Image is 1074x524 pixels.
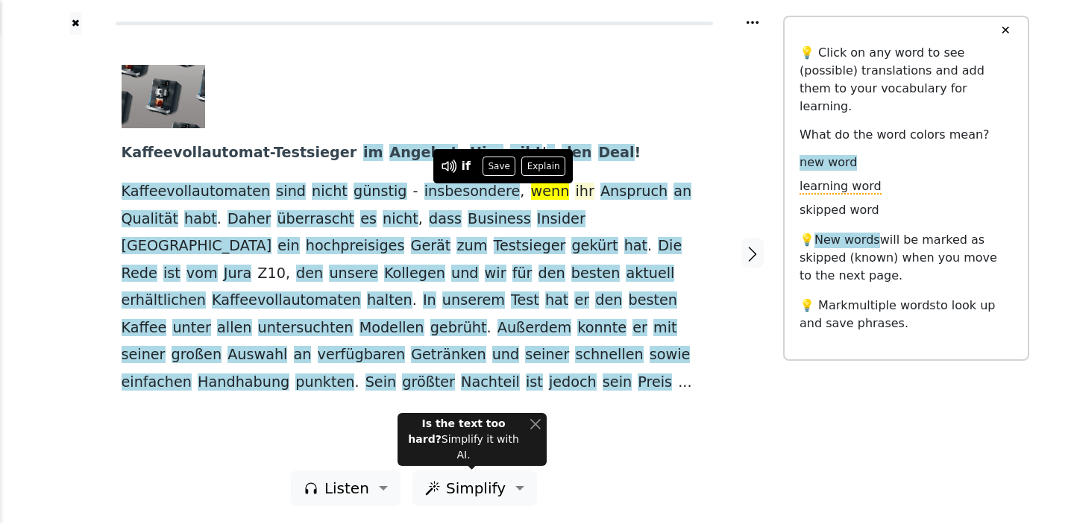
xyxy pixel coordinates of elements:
span: Jura [224,265,251,283]
span: Gerät [411,237,451,256]
span: für [512,265,533,283]
span: Hier [470,144,503,162]
span: sein [603,373,632,392]
span: überrascht [277,210,354,229]
span: . [217,210,222,229]
span: nicht [312,183,348,201]
p: 💡 will be marked as skipped (known) when you move to the next page. [800,231,1013,285]
span: untersuchten [258,319,354,338]
span: ein [277,237,299,256]
span: den [595,291,622,310]
button: Simplify [412,470,537,506]
span: Test [511,291,539,310]
button: Explain [521,157,565,176]
span: wenn [531,183,570,201]
button: ✕ [991,17,1019,44]
img: Kaffeevollautomat-Testsieger-Angebot.jpg [122,65,206,128]
span: Simplify [446,477,506,499]
span: allen [217,319,251,338]
span: Z10 [257,265,286,283]
span: es [360,210,377,229]
span: dass [429,210,462,229]
span: hat [624,237,647,256]
button: Close [530,416,541,432]
span: einfachen [122,373,192,392]
span: den [562,144,591,162]
span: , [286,265,290,283]
span: an [673,183,691,201]
span: gibt [510,144,542,162]
span: nicht [383,210,418,229]
span: er [632,319,647,338]
span: besten [629,291,677,310]
span: habt [184,210,217,229]
span: Listen [324,477,369,499]
span: günstig [354,183,407,201]
span: Rede [122,265,157,283]
span: [GEOGRAPHIC_DATA] [122,237,272,256]
span: In [423,291,436,310]
span: vom [186,265,218,283]
span: seiner [122,346,166,364]
span: Anspruch [600,183,668,201]
span: gekürt [571,237,618,256]
span: Daher [227,210,271,229]
button: ✖ [69,12,82,35]
span: ... [678,373,691,392]
span: ist [526,373,543,392]
span: halten [367,291,412,310]
strong: Is the text too hard? [408,417,505,445]
span: unter [172,319,211,338]
span: learning word [800,179,882,195]
span: erhältlichen [122,291,206,310]
span: . [412,291,417,310]
span: Die [658,237,682,256]
span: Kaffeevollautomat-Testsieger [122,144,357,162]
span: Kaffeevollautomaten [122,183,271,201]
span: mit [653,319,677,338]
span: sind [276,183,306,201]
span: Kollegen [384,265,445,283]
span: skipped word [800,203,879,218]
span: - [413,183,418,201]
span: new word [800,155,857,171]
span: Deal [598,144,634,162]
span: besten [571,265,620,283]
span: ! [635,144,641,162]
span: Sein [365,373,396,392]
span: insbesondere [424,183,521,201]
span: punkten [295,373,354,392]
h6: What do the word colors mean? [800,127,1013,142]
span: unsere [329,265,377,283]
span: Testsieger [494,237,566,256]
span: den [296,265,323,283]
span: Preis [638,373,672,392]
span: Handhabung [198,373,289,392]
span: multiple words [848,298,936,312]
span: hat [545,291,568,310]
span: Kaffeevollautomaten [212,291,361,310]
span: . [487,319,492,338]
span: im [363,144,383,162]
span: Außerdem [497,319,571,338]
span: seiner [525,346,569,364]
span: Kaffee [122,319,167,338]
span: Nachteil [461,373,520,392]
span: größter [402,373,455,392]
span: New words [814,233,880,248]
span: großen [172,346,222,364]
button: Listen [291,470,401,506]
span: verfügbaren [318,346,406,364]
span: Angebot [389,144,457,162]
span: an [294,346,312,364]
span: zum [456,237,487,256]
span: hochpreisiges [306,237,405,256]
span: Auswahl [227,346,287,364]
span: und [492,346,520,364]
span: , [520,183,524,201]
span: wir [485,265,506,283]
span: : [458,144,464,162]
span: Business [468,210,531,229]
span: ihr [575,183,594,201]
